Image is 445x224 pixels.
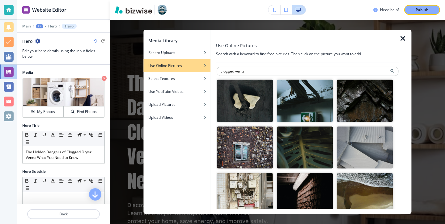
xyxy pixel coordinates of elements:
h4: Upload Pictures [148,102,176,107]
button: Select Textures [143,72,210,85]
h4: Use Online Pictures [148,63,182,68]
button: Find Photos [64,106,104,117]
img: editor icon [22,6,30,14]
h4: Search with a keyword to find free pictures. Then click on the picture you want to add [216,51,399,57]
h2: Website Editor [32,6,66,14]
h4: Find Photos [77,109,97,114]
button: Main [22,24,31,28]
h4: Upload Videos [148,115,173,120]
button: My Photos [23,106,64,117]
h4: Use YouTube Videos [148,89,184,94]
button: Recent Uploads [143,46,210,59]
button: Use Online Pictures [143,59,210,72]
button: Use YouTube Videos [143,85,210,98]
button: Hero [48,24,57,28]
h2: Media Library [148,37,178,44]
p: Back [28,211,99,217]
h4: Recent Uploads [148,50,175,56]
button: Hero [62,24,77,29]
button: Upload Pictures [143,98,210,111]
h4: My Photos [37,109,55,114]
button: Back [27,209,100,219]
h2: Hero Subtitle [22,169,46,174]
div: My PhotosFind Photos [22,78,105,118]
img: Bizwise Logo [115,6,152,14]
h3: Edit your hero details using the input fields below [22,48,105,59]
p: The Hidden Dangers of Clogged Dryer Vents: What You Need to Know [26,149,101,160]
img: Your Logo [158,5,167,15]
h3: Need help? [380,7,399,13]
h2: Media [22,70,105,75]
button: Upload Videos [143,111,210,124]
input: Search for an image [217,67,398,76]
p: Hero [65,24,74,28]
h4: Select Textures [148,76,175,81]
h2: Hero [22,38,33,44]
h2: Hero Title [22,123,40,128]
h3: Use Online Pictures [216,42,257,49]
button: Publish [404,5,440,15]
p: Publish [416,7,429,13]
button: +2 [36,24,43,28]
